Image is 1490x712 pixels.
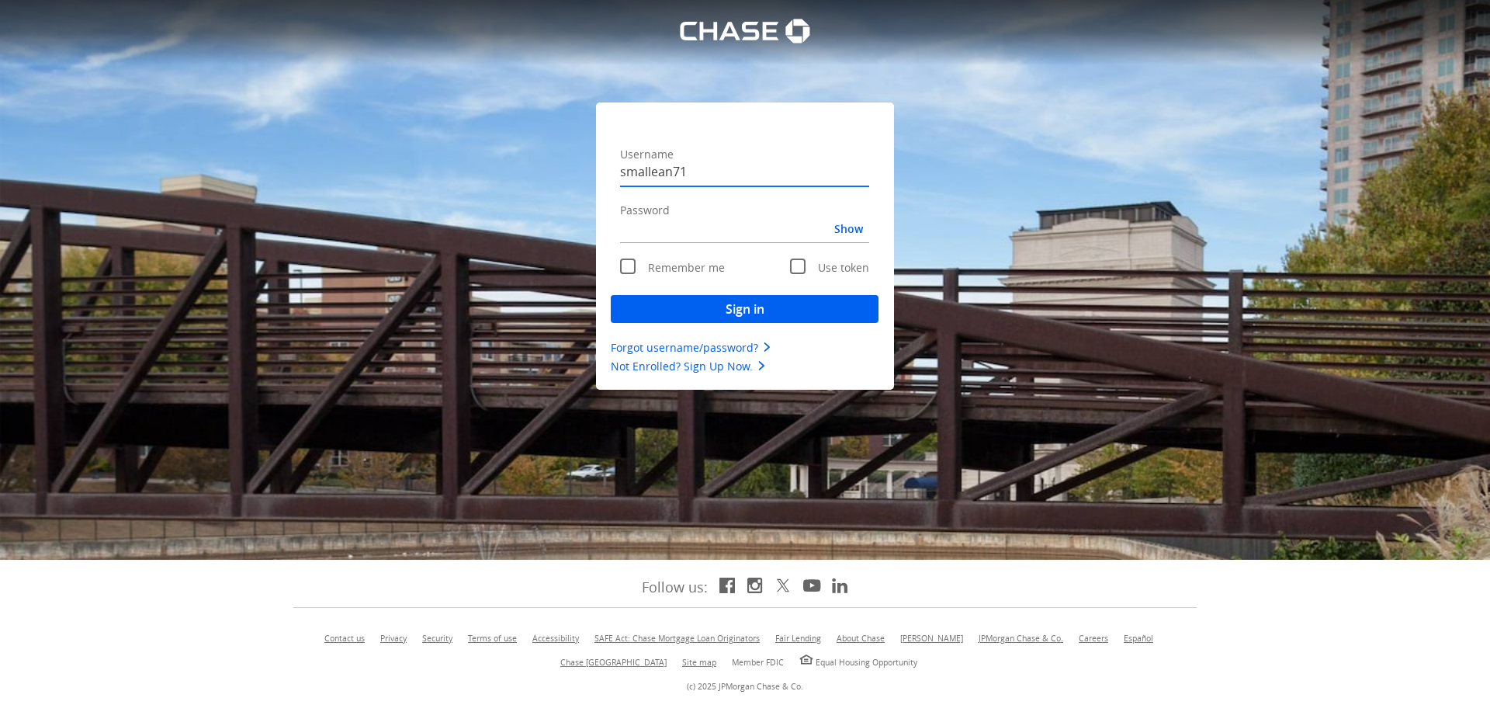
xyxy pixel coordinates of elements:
[732,657,784,668] li: Member FDIC
[900,633,963,644] a: J.P. Morgan
[380,633,407,644] a: Privacy
[422,633,452,644] a: Security
[620,201,869,243] mds-text-input-secure: Required
[1079,633,1108,644] a: Careers
[1124,633,1153,644] a: Español
[532,633,579,644] a: Accessibility
[979,633,1063,644] a: JPMorgan Chase & Co.
[775,633,821,644] a: Fair Lending
[837,633,885,644] a: About Chase
[303,681,1187,692] li: (c) 2025 JPMorgan Chase & Co.
[594,633,760,644] a: SAFE Act: Chase Mortgage Loan Originators
[620,147,869,187] mds-text-input: Required
[682,657,716,668] a: Site map
[468,633,517,644] a: Terms of use
[324,633,365,644] a: Contact us
[642,578,708,596] span: Follow us:
[799,653,917,668] li: Equal Housing Opportunity
[560,657,667,668] a: Chase Canada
